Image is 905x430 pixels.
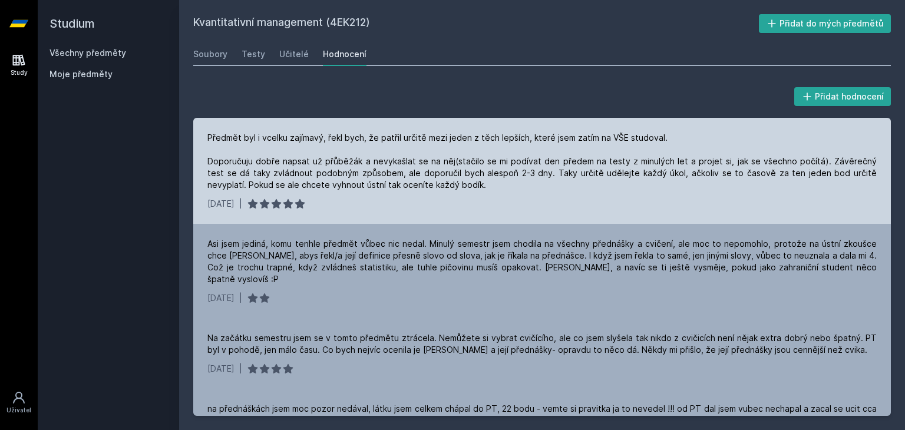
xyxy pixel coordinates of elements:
[49,48,126,58] a: Všechny předměty
[242,42,265,66] a: Testy
[323,42,366,66] a: Hodnocení
[49,68,113,80] span: Moje předměty
[2,47,35,83] a: Study
[242,48,265,60] div: Testy
[323,48,366,60] div: Hodnocení
[239,292,242,304] div: |
[279,42,309,66] a: Učitelé
[193,42,227,66] a: Soubory
[239,363,242,375] div: |
[207,132,877,191] div: Předmět byl i vcelku zajímavý, řekl bych, že patřil určitě mezi jeden z těch lepších, které jsem ...
[6,406,31,415] div: Uživatel
[239,198,242,210] div: |
[279,48,309,60] div: Učitelé
[794,87,891,106] button: Přidat hodnocení
[207,292,234,304] div: [DATE]
[207,332,877,356] div: Na začátku semestru jsem se v tomto předmětu ztrácela. Nemůžete si vybrat cvičícího, ale co jsem ...
[193,48,227,60] div: Soubory
[207,198,234,210] div: [DATE]
[2,385,35,421] a: Uživatel
[207,238,877,285] div: Asi jsem jediná, komu tenhle předmět vůbec nic nedal. Minulý semestr jsem chodila na všechny před...
[759,14,891,33] button: Přidat do mých předmětů
[11,68,28,77] div: Study
[207,363,234,375] div: [DATE]
[193,14,759,33] h2: Kvantitativní management (4EK212)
